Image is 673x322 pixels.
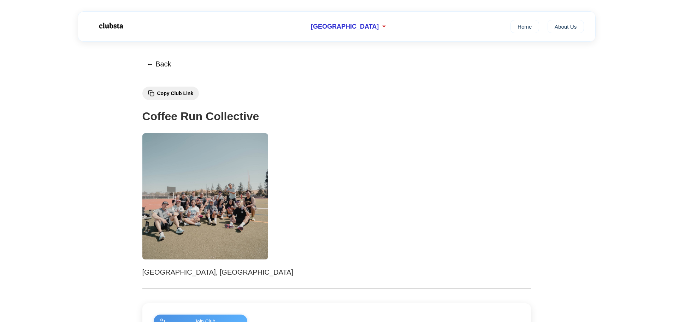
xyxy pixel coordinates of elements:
button: ← Back [142,56,176,72]
h1: Coffee Run Collective [142,107,531,125]
a: Home [510,20,539,33]
a: About Us [548,20,584,33]
img: Logo [89,17,132,35]
img: Coffee Run Collective 1 [142,133,268,259]
p: [GEOGRAPHIC_DATA], [GEOGRAPHIC_DATA] [142,267,531,278]
span: [GEOGRAPHIC_DATA] [311,23,379,30]
button: Copy Club Link [142,87,199,100]
span: Copy Club Link [157,90,194,96]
